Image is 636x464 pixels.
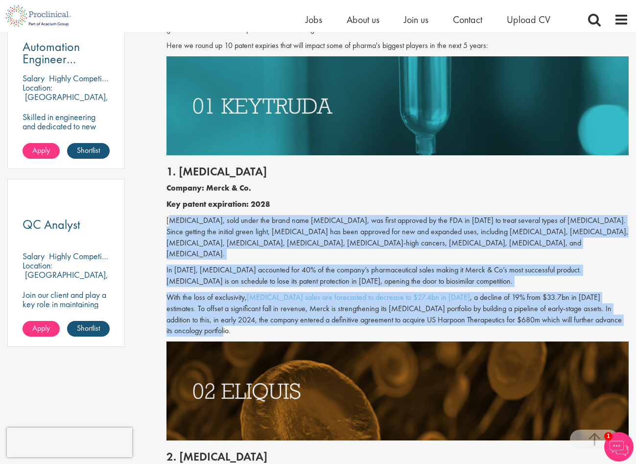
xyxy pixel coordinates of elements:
[32,145,50,155] span: Apply
[67,143,110,159] a: Shortlist
[23,41,110,65] a: Automation Engineer (DeltaV)
[166,342,629,440] img: Drugs with patents due to expire Eliquis
[23,91,108,112] p: [GEOGRAPHIC_DATA], [GEOGRAPHIC_DATA]
[306,13,322,26] a: Jobs
[166,183,251,193] b: Company: Merck & Co.
[166,165,629,178] h2: 1. [MEDICAL_DATA]
[404,13,428,26] a: Join us
[23,143,60,159] a: Apply
[166,450,629,463] h2: 2. [MEDICAL_DATA]
[166,292,629,337] p: With the loss of exclusivity, , a decline of 19% from $33.7bn in [DATE] estimates. To offset a si...
[7,428,132,457] iframe: reCAPTCHA
[507,13,550,26] a: Upload CV
[347,13,379,26] a: About us
[23,38,80,79] span: Automation Engineer (DeltaV)
[23,269,108,290] p: [GEOGRAPHIC_DATA], [GEOGRAPHIC_DATA]
[32,323,50,333] span: Apply
[23,82,52,93] span: Location:
[314,24,384,34] a: medical advancements
[604,432,612,440] span: 1
[166,215,629,260] p: [MEDICAL_DATA], sold under the brand name [MEDICAL_DATA], was first approved by the FDA in [DATE]...
[23,250,45,262] span: Salary
[604,432,634,462] img: Chatbot
[49,73,114,84] p: Highly Competitive
[166,199,270,209] b: Key patent expiration: 2028
[247,292,470,302] a: [MEDICAL_DATA] sales are forecasted to decrease to $27.4bn in [DATE]
[23,260,52,271] span: Location:
[23,219,110,231] a: QC Analyst
[49,250,114,262] p: Highly Competitive
[453,13,482,26] a: Contact
[166,265,629,287] p: In [DATE], [MEDICAL_DATA] accounted for 40% of the company’s pharmaceutical sales making it Merck...
[23,290,110,365] p: Join our client and play a key role in maintaining top-tier quality standards! If you have a keen...
[23,216,80,233] span: QC Analyst
[23,73,45,84] span: Salary
[166,40,629,51] p: Here we round up 10 patent expiries that will impact some of pharma's biggest players in the next...
[23,321,60,337] a: Apply
[67,321,110,337] a: Shortlist
[23,112,110,168] p: Skilled in engineering and dedicated to new challenges? Our client is on the search for a DeltaV ...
